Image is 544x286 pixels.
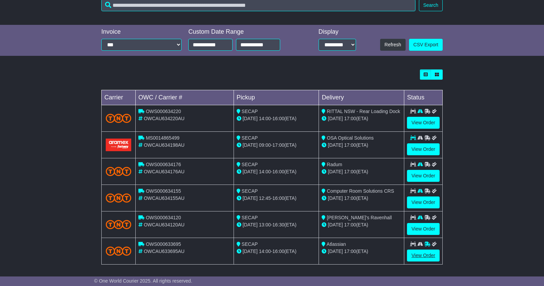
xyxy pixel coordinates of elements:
span: 17:00 [344,249,356,254]
span: OSA Optical Solutions [327,135,374,141]
td: Carrier [102,90,136,105]
span: OWCAU633695AU [144,249,185,254]
span: 16:00 [272,195,284,201]
span: [DATE] [328,222,343,227]
span: 14:00 [259,169,271,174]
span: OWCAU634198AU [144,142,185,148]
span: Atlassian [327,241,346,247]
span: 17:00 [344,116,356,121]
img: TNT_Domestic.png [106,167,131,176]
td: Status [404,90,443,105]
span: OWS000633695 [146,241,181,247]
div: (ETA) [322,115,401,122]
div: (ETA) [322,221,401,228]
span: 13:00 [259,222,271,227]
span: SECAP [242,241,258,247]
span: Radum [327,162,342,167]
span: 16:30 [272,222,284,227]
span: 17:00 [344,169,356,174]
span: 16:00 [272,116,284,121]
span: [DATE] [243,222,258,227]
span: 17:00 [272,142,284,148]
span: [DATE] [243,142,258,148]
span: [DATE] [328,142,343,148]
span: OWCAU634176AU [144,169,185,174]
span: SECAP [242,109,258,114]
span: 17:00 [344,142,356,148]
span: OWCAU634120AU [144,222,185,227]
span: OWS000634176 [146,162,181,167]
span: SECAP [242,135,258,141]
span: 16:00 [272,249,284,254]
div: - (ETA) [237,221,316,228]
span: OWS000634120 [146,215,181,220]
div: (ETA) [322,168,401,175]
span: 17:00 [344,222,356,227]
td: Pickup [234,90,319,105]
td: OWC / Carrier # [136,90,234,105]
span: MS0014865499 [146,135,180,141]
div: - (ETA) [237,248,316,255]
img: TNT_Domestic.png [106,193,131,203]
a: View Order [407,250,440,261]
td: Delivery [319,90,404,105]
span: OWCAU634155AU [144,195,185,201]
div: (ETA) [322,195,401,202]
div: - (ETA) [237,195,316,202]
span: 16:00 [272,169,284,174]
span: [DATE] [243,116,258,121]
span: 09:00 [259,142,271,148]
span: [DATE] [243,169,258,174]
span: [PERSON_NAME]'s Ravenhall [327,215,392,220]
div: Custom Date Range [188,28,297,36]
a: View Order [407,196,440,208]
button: Refresh [380,39,406,51]
span: SECAP [242,188,258,194]
img: TNT_Domestic.png [106,114,131,123]
span: 12:45 [259,195,271,201]
span: Computer Room Solutions CRS [327,188,394,194]
a: View Order [407,143,440,155]
span: © One World Courier 2025. All rights reserved. [94,278,192,284]
img: Aramex.png [106,139,131,151]
span: [DATE] [328,169,343,174]
span: OWS000634155 [146,188,181,194]
span: SECAP [242,162,258,167]
span: [DATE] [243,249,258,254]
span: [DATE] [328,116,343,121]
span: 14:00 [259,116,271,121]
a: View Order [407,170,440,182]
span: [DATE] [328,249,343,254]
img: TNT_Domestic.png [106,220,131,229]
a: CSV Export [409,39,443,51]
a: View Order [407,223,440,235]
span: OWS000634220 [146,109,181,114]
span: RITTAL NSW - Rear Loading Dock [327,109,400,114]
div: Display [319,28,356,36]
span: 17:00 [344,195,356,201]
span: 14:00 [259,249,271,254]
div: - (ETA) [237,142,316,149]
span: OWCAU634220AU [144,116,185,121]
div: - (ETA) [237,115,316,122]
a: View Order [407,117,440,129]
img: TNT_Domestic.png [106,247,131,256]
div: (ETA) [322,142,401,149]
div: - (ETA) [237,168,316,175]
span: [DATE] [243,195,258,201]
span: SECAP [242,215,258,220]
div: Invoice [101,28,182,36]
span: [DATE] [328,195,343,201]
div: (ETA) [322,248,401,255]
